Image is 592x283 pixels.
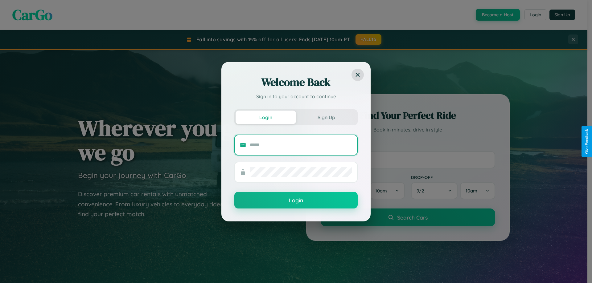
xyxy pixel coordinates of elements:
[234,93,358,100] p: Sign in to your account to continue
[234,75,358,90] h2: Welcome Back
[234,192,358,208] button: Login
[236,111,296,124] button: Login
[585,129,589,154] div: Give Feedback
[296,111,356,124] button: Sign Up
